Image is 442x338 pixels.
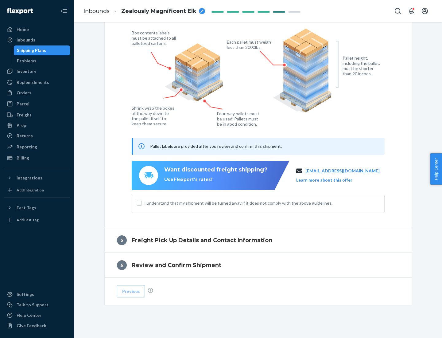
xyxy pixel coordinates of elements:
button: Open notifications [405,5,417,17]
div: Orders [17,90,31,96]
div: Want discounted freight shipping? [164,166,267,174]
button: Give Feedback [4,321,70,331]
a: Shipping Plans [14,45,70,55]
div: Billing [17,155,29,161]
a: Home [4,25,70,34]
a: Freight [4,110,70,120]
figcaption: Four-way pallets must be used. Pallets must be in good condition. [217,111,260,127]
div: Settings [17,291,34,297]
div: 5 [117,235,127,245]
div: Add Fast Tag [17,217,39,222]
a: Returns [4,131,70,141]
button: Fast Tags [4,203,70,213]
a: Orders [4,88,70,98]
div: Freight [17,112,32,118]
button: 5Freight Pick Up Details and Contact Information [105,228,412,253]
div: Reporting [17,144,37,150]
div: Inbounds [17,37,35,43]
a: Parcel [4,99,70,109]
a: Add Fast Tag [4,215,70,225]
div: Use Flexport's rates! [164,176,267,183]
div: Talk to Support [17,302,48,308]
a: Talk to Support [4,300,70,310]
button: Close Navigation [58,5,70,17]
figcaption: Pallet height, including the pallet, must be shorter than 90 inches. [343,55,383,76]
button: Learn more about this offer [296,177,352,183]
img: Flexport logo [7,8,33,14]
h4: Freight Pick Up Details and Contact Information [132,236,272,244]
span: I understand that my shipment will be turned away if it does not comply with the above guidelines. [144,200,379,206]
button: 6Review and Confirm Shipment [105,253,412,277]
button: Integrations [4,173,70,183]
button: Previous [117,285,145,297]
div: Returns [17,133,33,139]
div: 6 [117,260,127,270]
a: Billing [4,153,70,163]
a: [EMAIL_ADDRESS][DOMAIN_NAME] [305,168,380,174]
a: Prep [4,120,70,130]
h4: Review and Confirm Shipment [132,261,221,269]
a: Settings [4,289,70,299]
figcaption: Each pallet must weigh less than 2000lbs. [227,39,273,50]
a: Problems [14,56,70,66]
a: Replenishments [4,77,70,87]
div: Integrations [17,175,42,181]
a: Inventory [4,66,70,76]
button: Open account menu [419,5,431,17]
div: Add Integration [17,187,44,193]
div: Give Feedback [17,323,46,329]
div: Prep [17,122,26,128]
div: Problems [17,58,36,64]
figcaption: Shrink wrap the boxes all the way down to the pallet itself to keep them secure. [132,105,176,126]
div: Help Center [17,312,41,318]
div: Home [17,26,29,33]
button: Open Search Box [392,5,404,17]
span: Zealously Magnificent Elk [121,7,196,15]
a: Help Center [4,310,70,320]
a: Reporting [4,142,70,152]
div: Replenishments [17,79,49,85]
div: Inventory [17,68,36,74]
button: Help Center [430,153,442,185]
div: Shipping Plans [17,47,46,53]
a: Add Integration [4,185,70,195]
a: Inbounds [83,8,110,14]
a: Inbounds [4,35,70,45]
div: Fast Tags [17,205,36,211]
div: Parcel [17,101,29,107]
ol: breadcrumbs [79,2,210,20]
figcaption: Box contents labels must be attached to all palletized cartons. [132,30,177,46]
span: Pallet labels are provided after you review and confirm this shipment. [150,143,282,149]
input: I understand that my shipment will be turned away if it does not comply with the above guidelines. [137,201,142,206]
